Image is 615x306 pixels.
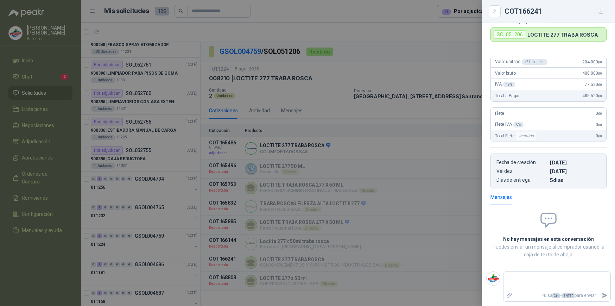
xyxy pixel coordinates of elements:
span: ,00 [598,123,602,127]
p: [DATE] [550,160,601,166]
span: 0 [596,111,602,116]
span: ,00 [598,83,602,87]
div: COT166241 [505,6,607,17]
div: Incluido [516,132,537,140]
label: Adjuntar archivos [503,289,515,302]
span: ,00 [598,134,602,138]
span: ENTER [562,293,575,298]
span: Valor bruto [495,71,515,76]
div: 0 % [513,122,524,127]
p: Días de entrega [496,177,547,183]
p: [DATE] [550,168,601,174]
span: 485.520 [582,93,602,98]
span: Ctrl [552,293,560,298]
div: x 2 Unidades [522,59,547,65]
div: SOL051206 [494,30,526,39]
p: Validez [496,168,547,174]
div: 19 % [503,82,515,87]
p: Pulsa + para enviar [515,289,599,302]
h2: No hay mensajes en esta conversación [490,235,607,243]
span: IVA [495,82,515,87]
span: Total Flete [495,132,538,140]
button: Enviar [599,289,610,302]
span: Flete IVA [495,122,524,127]
p: Puedes enviar un mensaje al comprador usando la caja de texto de abajo. [490,243,607,258]
button: Close [490,7,499,15]
span: ,00 [598,112,602,115]
span: ,00 [598,71,602,75]
span: 204.000 [582,60,602,64]
span: Flete [495,111,504,116]
span: ,00 [598,94,602,98]
span: Total a Pagar [495,93,520,98]
span: Valor unitario [495,59,547,65]
span: ,00 [598,60,602,64]
span: 408.000 [582,71,602,76]
p: Fecha de creación [496,160,547,166]
img: Company Logo [487,272,500,285]
span: 0 [596,122,602,127]
span: 0 [596,133,602,138]
p: 5 dias [550,177,601,183]
p: LOCTITE 277 TRABA ROSCA [527,32,598,38]
div: Mensajes [490,193,512,201]
span: 77.520 [585,82,602,87]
